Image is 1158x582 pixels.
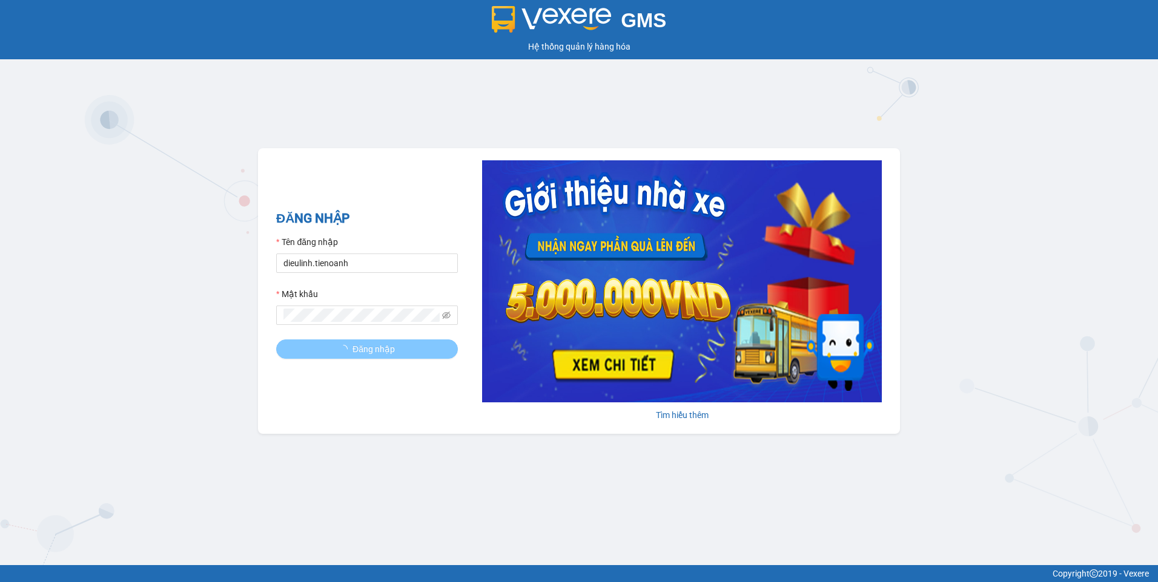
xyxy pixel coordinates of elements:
[482,160,882,402] img: banner-0
[276,209,458,229] h2: ĐĂNG NHẬP
[9,567,1149,580] div: Copyright 2019 - Vexere
[3,40,1155,53] div: Hệ thống quản lý hàng hóa
[276,287,318,301] label: Mật khẩu
[482,408,882,422] div: Tìm hiểu thêm
[492,18,667,28] a: GMS
[276,235,338,249] label: Tên đăng nhập
[276,253,458,273] input: Tên đăng nhập
[492,6,612,33] img: logo 2
[1090,569,1098,578] span: copyright
[621,9,666,31] span: GMS
[283,309,440,322] input: Mật khẩu
[276,339,458,359] button: Đăng nhập
[352,342,395,356] span: Đăng nhập
[339,345,352,353] span: loading
[442,311,451,319] span: eye-invisible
